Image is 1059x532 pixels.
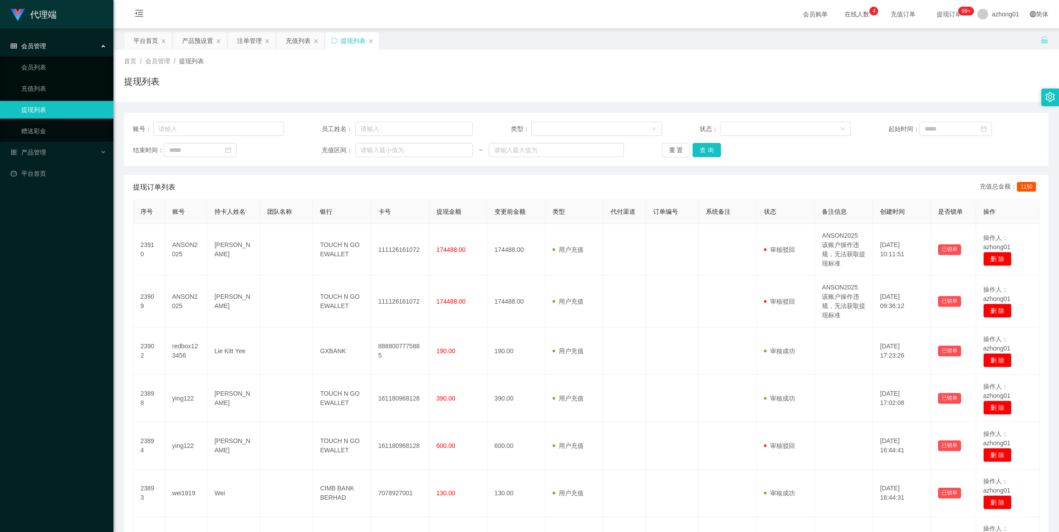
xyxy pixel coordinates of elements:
[341,32,366,49] div: 提现列表
[436,347,456,355] span: 190.00
[983,448,1012,462] button: 删 除
[938,393,961,404] button: 已锁单
[436,395,456,402] span: 390.00
[322,146,355,155] span: 充值区间：
[487,375,545,422] td: 390.00
[320,208,332,215] span: 银行
[873,224,931,276] td: [DATE] 10:11:51
[371,375,429,422] td: 161180968128
[214,208,245,215] span: 持卡人姓名
[124,58,136,65] span: 首页
[165,470,207,517] td: wei1919
[207,375,260,422] td: [PERSON_NAME]
[21,101,106,119] a: 提现列表
[11,43,17,49] i: 图标: table
[764,395,795,402] span: 审核成功
[873,328,931,375] td: [DATE] 17:23:26
[182,32,213,49] div: 产品预设置
[983,401,1012,415] button: 删 除
[286,32,311,49] div: 充值列表
[764,298,795,305] span: 审核驳回
[706,208,731,215] span: 系统备注
[355,143,473,157] input: 请输入最小值为
[378,208,391,215] span: 卡号
[371,422,429,470] td: 161180968128
[11,42,46,50] span: 会员管理
[983,252,1012,266] button: 删 除
[313,328,371,375] td: GXBANK
[764,490,795,497] span: 审核成功
[371,328,429,375] td: 8888007775885
[1030,11,1036,17] i: 图标: global
[764,208,776,215] span: 状态
[938,440,961,451] button: 已锁单
[133,470,165,517] td: 23893
[938,208,963,215] span: 是否锁单
[313,470,371,517] td: CIMB BANK BERHAD
[133,276,165,328] td: 23909
[165,276,207,328] td: ANSON2025
[216,39,221,44] i: 图标: close
[133,375,165,422] td: 23898
[873,276,931,328] td: [DATE] 09:36:12
[873,375,931,422] td: [DATE] 17:02:08
[133,328,165,375] td: 23902
[140,208,153,215] span: 序号
[983,478,1011,494] span: 操作人：azhong01
[207,422,260,470] td: [PERSON_NAME]
[938,244,961,255] button: 已锁单
[322,124,355,134] span: 员工姓名：
[980,182,1040,193] div: 充值总金额：
[436,490,456,497] span: 130.00
[511,124,532,134] span: 类型：
[1040,36,1048,44] i: 图标: unlock
[932,11,966,17] span: 提现订单
[313,224,371,276] td: TOUCH N GO EWALLET
[313,39,319,44] i: 图标: close
[21,122,106,140] a: 赠送彩金
[938,488,961,498] button: 已锁单
[133,224,165,276] td: 23910
[983,208,996,215] span: 操作
[165,375,207,422] td: ying122
[873,470,931,517] td: [DATE] 16:44:31
[553,395,584,402] span: 用户充值
[840,11,874,17] span: 在线人数
[133,146,164,155] span: 结束时间：
[436,246,466,253] span: 174488.00
[872,7,876,15] p: 4
[553,246,584,253] span: 用户充值
[436,208,461,215] span: 提现金额
[124,0,154,29] i: 图标: menu-fold
[983,304,1012,318] button: 删 除
[553,490,584,497] span: 用户充值
[983,234,1011,251] span: 操作人：azhong01
[494,208,526,215] span: 变更前金额
[1045,92,1055,102] i: 图标: setting
[174,58,175,65] span: /
[371,276,429,328] td: 111126161072
[267,208,292,215] span: 团队名称
[355,122,473,136] input: 请输入
[700,124,720,134] span: 状态：
[886,11,920,17] span: 充值订单
[145,58,170,65] span: 会员管理
[133,422,165,470] td: 23894
[553,208,565,215] span: 类型
[331,38,337,44] i: 图标: sync
[313,276,371,328] td: TOUCH N GO EWALLET
[553,347,584,355] span: 用户充值
[371,224,429,276] td: 111126161072
[11,165,106,182] a: 图标: dashboard平台首页
[693,143,721,157] button: 查 询
[983,286,1011,302] span: 操作人：azhong01
[133,124,153,134] span: 账号：
[983,353,1012,367] button: 删 除
[487,276,545,328] td: 174488.00
[153,122,284,136] input: 请输入
[313,422,371,470] td: TOUCH N GO EWALLET
[161,39,166,44] i: 图标: close
[133,32,158,49] div: 平台首页
[938,346,961,356] button: 已锁单
[873,422,931,470] td: [DATE] 16:44:41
